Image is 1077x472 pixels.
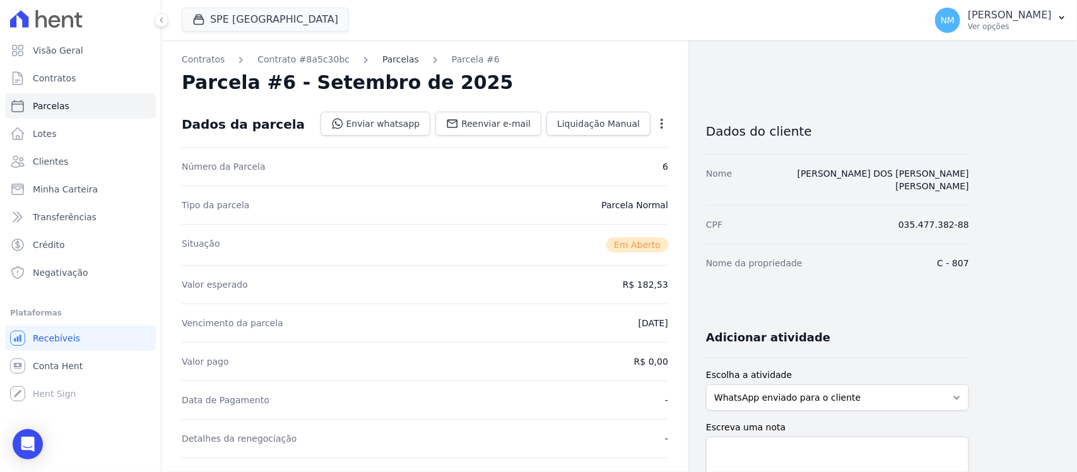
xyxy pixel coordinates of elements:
h2: Parcela #6 - Setembro de 2025 [182,71,514,94]
button: NM [PERSON_NAME] Ver opções [925,3,1077,38]
span: Clientes [33,155,68,168]
a: Reenviar e-mail [435,112,541,136]
h3: Dados do cliente [706,124,969,139]
a: Enviar whatsapp [321,112,431,136]
dt: Número da Parcela [182,160,266,173]
a: Parcelas [382,53,419,66]
dt: Data de Pagamento [182,394,269,406]
span: Conta Hent [33,360,83,372]
span: Contratos [33,72,76,85]
dd: 035.477.382-88 [898,218,969,231]
span: Reenviar e-mail [461,117,531,130]
p: [PERSON_NAME] [968,9,1052,21]
a: Contrato #8a5c30bc [257,53,350,66]
a: Clientes [5,149,156,174]
a: Visão Geral [5,38,156,63]
a: Conta Hent [5,353,156,379]
dt: Valor pago [182,355,229,368]
span: Crédito [33,239,65,251]
span: Recebíveis [33,332,80,345]
label: Escolha a atividade [706,369,969,382]
div: Plataformas [10,305,151,321]
dt: Nome [706,167,732,192]
dt: CPF [706,218,722,231]
dt: Vencimento da parcela [182,317,283,329]
dd: C - 807 [938,257,969,269]
a: Negativação [5,260,156,285]
span: Visão Geral [33,44,83,57]
nav: Breadcrumb [182,53,668,66]
span: Lotes [33,127,57,140]
dd: - [665,394,668,406]
a: Contratos [182,53,225,66]
a: [PERSON_NAME] DOS [PERSON_NAME] [PERSON_NAME] [797,168,969,191]
button: SPE [GEOGRAPHIC_DATA] [182,8,349,32]
a: Parcelas [5,93,156,119]
dt: Detalhes da renegociação [182,432,297,445]
h3: Adicionar atividade [706,330,830,345]
dt: Valor esperado [182,278,248,291]
span: Transferências [33,211,97,223]
dt: Situação [182,237,220,252]
span: Em Aberto [606,237,668,252]
a: Recebíveis [5,326,156,351]
a: Transferências [5,204,156,230]
dd: Parcela Normal [601,199,668,211]
dd: R$ 0,00 [634,355,668,368]
a: Crédito [5,232,156,257]
a: Lotes [5,121,156,146]
span: Liquidação Manual [557,117,640,130]
a: Parcela #6 [452,53,500,66]
div: Open Intercom Messenger [13,429,43,459]
p: Ver opções [968,21,1052,32]
dd: [DATE] [639,317,668,329]
span: Minha Carteira [33,183,98,196]
dd: 6 [662,160,668,173]
a: Minha Carteira [5,177,156,202]
span: Parcelas [33,100,69,112]
div: Dados da parcela [182,117,305,132]
span: NM [941,16,955,25]
dd: R$ 182,53 [623,278,668,291]
span: Negativação [33,266,88,279]
dd: - [665,432,668,445]
a: Contratos [5,66,156,91]
dt: Nome da propriedade [706,257,803,269]
a: Liquidação Manual [546,112,650,136]
label: Escreva uma nota [706,421,969,434]
dt: Tipo da parcela [182,199,250,211]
